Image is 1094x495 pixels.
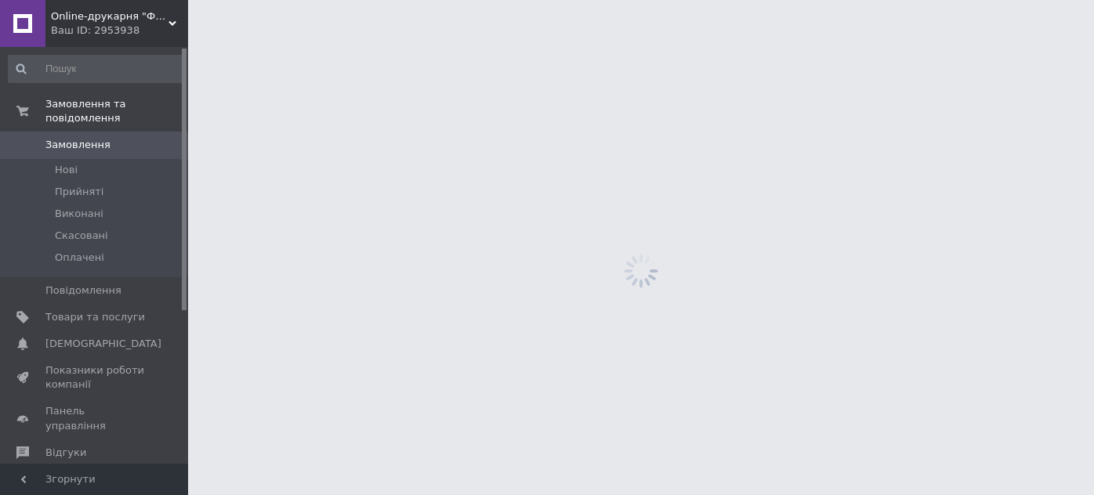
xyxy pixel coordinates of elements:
span: Панель управління [45,404,145,432]
div: Ваш ID: 2953938 [51,23,188,38]
span: Повідомлення [45,284,121,298]
span: Online-друкарня "Формат плюс". ФОП Короткевич С.О. [51,9,168,23]
span: Замовлення [45,138,110,152]
span: Замовлення та повідомлення [45,97,188,125]
img: spinner_grey-bg-hcd09dd2d8f1a785e3413b09b97f8118e7.gif [620,250,662,292]
span: Нові [55,163,78,177]
span: Прийняті [55,185,103,199]
span: Скасовані [55,229,108,243]
span: Товари та послуги [45,310,145,324]
span: [DEMOGRAPHIC_DATA] [45,337,161,351]
span: Оплачені [55,251,104,265]
span: Виконані [55,207,103,221]
span: Відгуки [45,446,86,460]
span: Показники роботи компанії [45,363,145,392]
input: Пошук [8,55,185,83]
